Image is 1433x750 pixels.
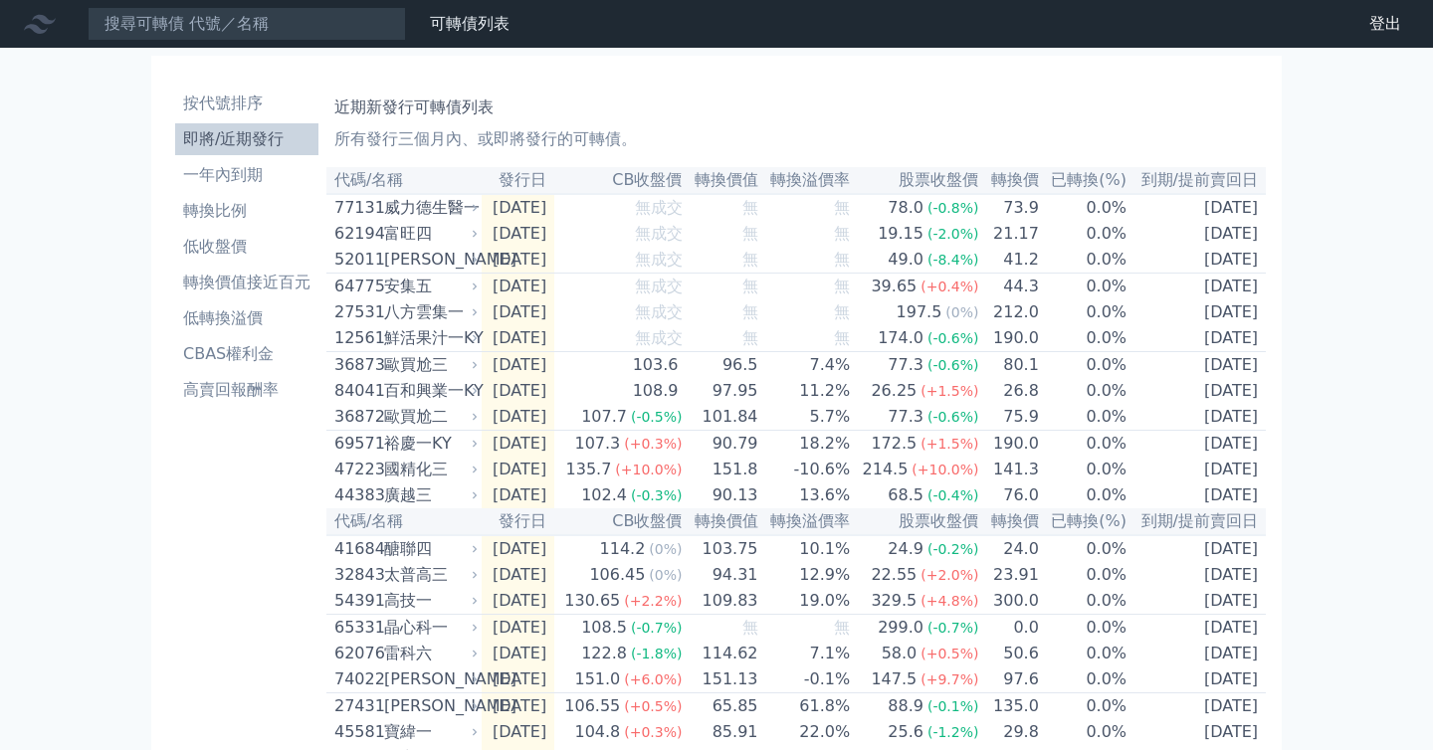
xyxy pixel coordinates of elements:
td: 0.0% [1040,666,1127,693]
td: [DATE] [1127,719,1266,745]
td: -10.6% [759,457,852,482]
td: [DATE] [1127,431,1266,458]
span: (0%) [649,541,682,557]
td: [DATE] [1127,482,1266,508]
span: (+2.0%) [921,567,978,583]
span: (+2.2%) [624,593,682,609]
span: (+1.5%) [921,383,978,399]
td: 7.1% [759,641,852,666]
td: 0.0% [1040,431,1127,458]
span: 無 [834,618,850,637]
div: 174.0 [874,326,927,350]
td: 0.0% [1040,482,1127,508]
span: (-0.4%) [927,487,979,503]
td: 65.85 [684,693,759,720]
td: [DATE] [1127,378,1266,404]
td: 97.6 [979,666,1039,693]
div: 36873 [334,353,379,377]
span: (-0.8%) [927,200,979,216]
td: 22.0% [759,719,852,745]
td: [DATE] [1127,641,1266,666]
div: 64775 [334,275,379,298]
th: 代碼/名稱 [326,508,482,535]
td: 96.5 [684,352,759,379]
div: 52011 [334,248,379,272]
div: 45581 [334,720,379,744]
td: 0.0% [1040,247,1127,274]
td: 190.0 [979,325,1039,352]
span: 無 [834,328,850,347]
div: 歐買尬三 [384,353,474,377]
div: 百和興業一KY [384,379,474,403]
td: 103.75 [684,535,759,562]
td: 11.2% [759,378,852,404]
h1: 近期新發行可轉債列表 [334,95,1258,119]
span: (0%) [945,304,978,320]
div: 裕慶一KY [384,432,474,456]
td: [DATE] [1127,404,1266,431]
span: (+9.7%) [921,671,978,687]
td: [DATE] [1127,666,1266,693]
td: [DATE] [482,404,554,431]
div: [PERSON_NAME] [384,694,474,718]
td: 212.0 [979,299,1039,325]
td: 0.0% [1040,325,1127,352]
div: 12561 [334,326,379,350]
th: 已轉換(%) [1040,167,1127,194]
div: [PERSON_NAME] [384,248,474,272]
td: 0.0% [1040,221,1127,247]
span: 無成交 [635,277,683,295]
span: 無成交 [635,224,683,243]
td: [DATE] [482,274,554,300]
div: 106.45 [585,563,649,587]
div: 77131 [334,196,379,220]
td: 19.0% [759,588,852,615]
td: [DATE] [1127,221,1266,247]
td: 0.0% [1040,404,1127,431]
td: [DATE] [482,693,554,720]
td: [DATE] [1127,352,1266,379]
a: CBAS權利金 [175,338,318,370]
div: 108.9 [629,379,683,403]
a: 高賣回報酬率 [175,374,318,406]
div: 富旺四 [384,222,474,246]
div: 108.5 [577,616,631,640]
a: 轉換比例 [175,195,318,227]
a: 一年內到期 [175,159,318,191]
div: 威力德生醫一 [384,196,474,220]
li: 低收盤價 [175,235,318,259]
span: (-0.6%) [927,330,979,346]
th: 代碼/名稱 [326,167,482,194]
span: (-0.5%) [631,409,683,425]
th: 轉換溢價率 [759,167,852,194]
div: 歐買尬二 [384,405,474,429]
td: [DATE] [482,641,554,666]
th: 轉換價 [979,167,1039,194]
span: (-0.6%) [927,409,979,425]
div: 299.0 [874,616,927,640]
div: 22.55 [867,563,921,587]
span: 無成交 [635,250,683,269]
li: 高賣回報酬率 [175,378,318,402]
div: 25.6 [884,720,927,744]
span: 無 [834,277,850,295]
span: 無成交 [635,198,683,217]
span: (-2.0%) [927,226,979,242]
td: 26.8 [979,378,1039,404]
span: 無 [834,198,850,217]
div: 26.25 [867,379,921,403]
div: 27431 [334,694,379,718]
a: 轉換價值接近百元 [175,267,318,298]
div: 36872 [334,405,379,429]
div: 47223 [334,458,379,481]
td: 18.2% [759,431,852,458]
td: 12.9% [759,562,852,588]
td: [DATE] [1127,247,1266,274]
span: (-0.7%) [631,620,683,636]
th: 轉換溢價率 [759,508,852,535]
div: 106.55 [560,694,624,718]
div: 19.15 [874,222,927,246]
th: 轉換價值 [684,508,759,535]
span: (+4.8%) [921,593,978,609]
li: 即將/近期發行 [175,127,318,151]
